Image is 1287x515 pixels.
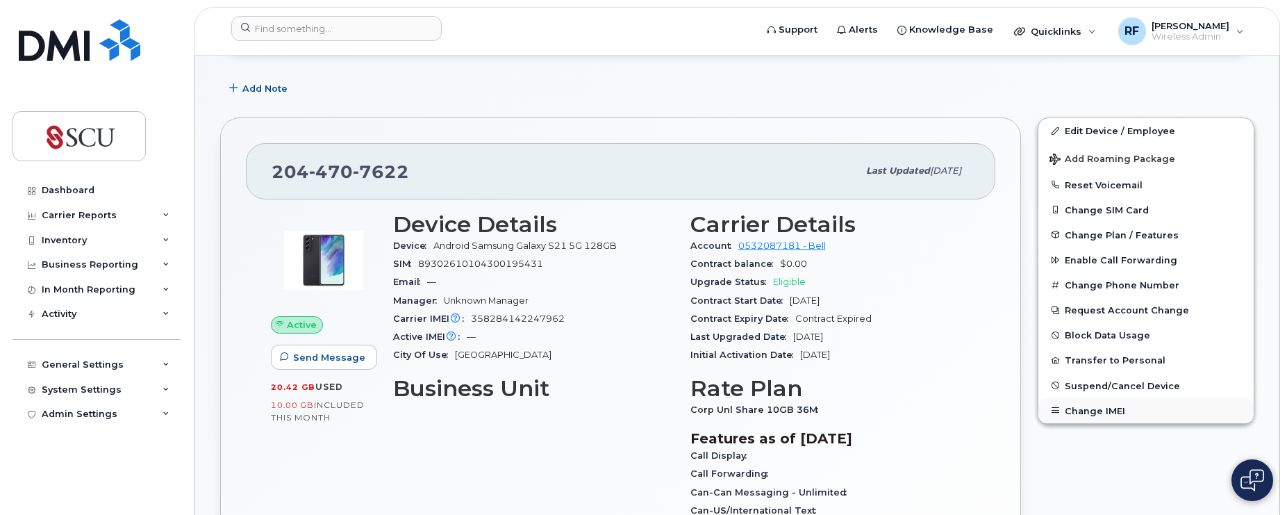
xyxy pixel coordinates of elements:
span: Active [287,318,317,332]
a: 0532087181 - Bell [738,240,826,251]
span: Call Display [690,450,754,461]
span: Quicklinks [1031,26,1081,37]
span: Last updated [866,165,930,176]
span: Corp Unl Share 10GB 36M [690,404,825,415]
span: Device [393,240,433,251]
span: Contract balance [690,259,780,269]
span: Contract Expired [795,313,872,324]
button: Enable Call Forwarding [1038,247,1254,272]
span: 10.00 GB [271,400,314,410]
button: Change Plan / Features [1038,222,1254,247]
a: Alerts [827,16,888,44]
span: 7622 [353,161,409,182]
span: included this month [271,400,365,423]
span: 358284142247962 [471,313,565,324]
span: 20.42 GB [271,382,315,392]
span: Android Samsung Galaxy S21 5G 128GB [433,240,617,251]
span: SIM [393,259,418,269]
span: Upgrade Status [690,277,773,287]
span: [PERSON_NAME] [1152,20,1229,31]
input: Find something... [231,16,442,41]
span: Call Forwarding [690,468,775,479]
span: Knowledge Base [909,23,993,37]
a: Knowledge Base [888,16,1003,44]
span: Contract Start Date [690,295,790,306]
span: Unknown Manager [444,295,529,306]
span: RF [1124,23,1139,40]
span: Email [393,277,427,287]
a: Support [757,16,827,44]
div: Quicklinks [1004,17,1106,45]
span: [DATE] [793,332,823,342]
span: 89302610104300195431 [418,259,543,269]
h3: Rate Plan [690,376,971,401]
h3: Business Unit [393,376,674,401]
span: Eligible [773,277,806,287]
span: — [427,277,436,287]
button: Add Roaming Package [1038,144,1254,172]
span: used [315,382,343,392]
button: Reset Voicemail [1038,172,1254,197]
span: — [467,332,476,342]
span: Manager [393,295,444,306]
span: Carrier IMEI [393,313,471,324]
span: 204 [272,161,409,182]
span: Change Plan / Features [1065,229,1179,240]
span: [DATE] [800,350,830,360]
button: Transfer to Personal [1038,348,1254,373]
img: Open chat [1240,469,1264,491]
span: Send Message [293,351,365,364]
button: Suspend/Cancel Device [1038,373,1254,398]
span: Support [779,23,817,37]
span: [GEOGRAPHIC_DATA] [455,350,551,360]
button: Request Account Change [1038,297,1254,322]
h3: Features as of [DATE] [690,430,971,447]
span: Add Roaming Package [1049,154,1175,167]
span: [DATE] [790,295,820,306]
span: $0.00 [780,259,807,269]
h3: Carrier Details [690,212,971,237]
span: Can-Can Messaging - Unlimited [690,487,854,498]
button: Block Data Usage [1038,322,1254,348]
span: Suspend/Cancel Device [1065,380,1180,391]
span: Account [690,240,738,251]
h3: Device Details [393,212,674,237]
span: Wireless Admin [1152,31,1229,42]
span: Alerts [849,23,878,37]
button: Change IMEI [1038,398,1254,423]
span: Contract Expiry Date [690,313,795,324]
button: Change Phone Number [1038,272,1254,297]
button: Change SIM Card [1038,197,1254,222]
button: Send Message [271,345,377,370]
div: Ron Friesen [1109,17,1254,45]
span: 470 [309,161,353,182]
img: image20231002-3703462-1a4zhyp.jpeg [282,219,365,302]
span: Last Upgraded Date [690,332,793,342]
span: City Of Use [393,350,455,360]
a: Edit Device / Employee [1038,118,1254,143]
span: Initial Activation Date [690,350,800,360]
span: [DATE] [930,165,961,176]
span: Add Note [242,82,288,95]
button: Add Note [220,76,299,101]
span: Enable Call Forwarding [1065,255,1177,265]
span: Active IMEI [393,332,467,342]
